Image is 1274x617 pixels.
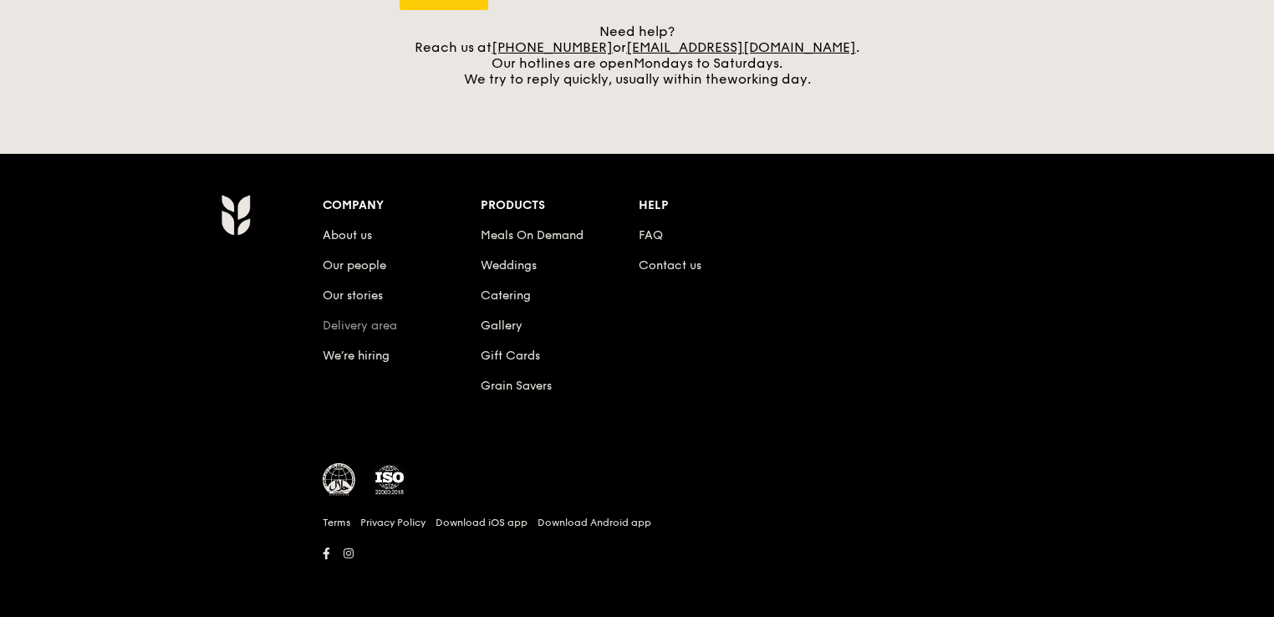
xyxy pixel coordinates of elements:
[634,55,782,71] span: Mondays to Saturdays.
[360,516,426,529] a: Privacy Policy
[481,319,522,333] a: Gallery
[323,258,386,273] a: Our people
[481,228,583,242] a: Meals On Demand
[436,516,527,529] a: Download iOS app
[481,349,540,363] a: Gift Cards
[481,258,537,273] a: Weddings
[727,71,811,87] span: working day.
[400,23,874,87] div: Need help? Reach us at or . Our hotlines are open We try to reply quickly, usually within the
[481,288,531,303] a: Catering
[323,349,390,363] a: We’re hiring
[323,194,481,217] div: Company
[481,194,639,217] div: Products
[639,258,701,273] a: Contact us
[155,565,1119,579] h6: Revision
[323,288,383,303] a: Our stories
[626,39,856,55] a: [EMAIL_ADDRESS][DOMAIN_NAME]
[639,194,797,217] div: Help
[481,379,552,393] a: Grain Savers
[221,194,250,236] img: Grain
[538,516,651,529] a: Download Android app
[492,39,613,55] a: [PHONE_NUMBER]
[323,228,372,242] a: About us
[323,463,356,497] img: MUIS Halal Certified
[373,463,406,497] img: ISO Certified
[323,319,397,333] a: Delivery area
[323,516,350,529] a: Terms
[639,228,663,242] a: FAQ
